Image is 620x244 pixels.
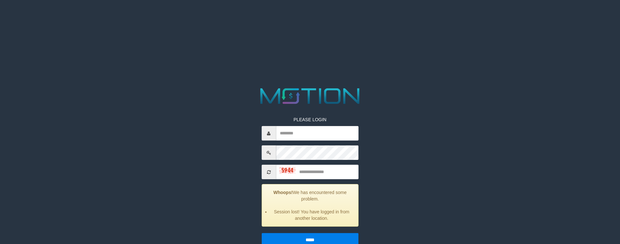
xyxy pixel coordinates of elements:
[261,116,358,123] p: PLEASE LOGIN
[256,85,364,107] img: MOTION_logo.png
[270,209,353,221] li: Session lost! You have logged in from another location.
[279,167,295,173] img: captcha
[273,190,293,195] strong: Whoops!
[261,184,358,227] div: We has encountered some problem.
